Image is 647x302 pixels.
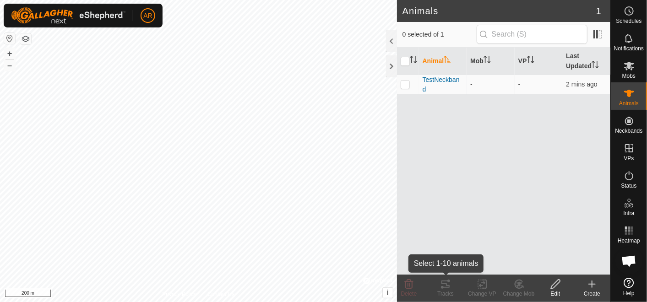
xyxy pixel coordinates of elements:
span: VPs [624,156,634,161]
button: Map Layers [20,33,31,44]
span: Delete [401,291,417,297]
th: Animal [419,48,467,75]
span: i [386,289,388,297]
p-sorticon: Activate to sort [592,62,599,70]
p-sorticon: Activate to sort [444,57,451,65]
span: Schedules [616,18,642,24]
span: AR [143,11,152,21]
div: Change VP [464,290,500,298]
th: Mob [467,48,515,75]
span: TestNeckband [423,75,463,94]
span: Mobs [622,73,636,79]
span: Neckbands [615,128,642,134]
div: - [470,80,511,89]
span: 0 selected of 1 [402,30,477,39]
p-sorticon: Activate to sort [484,57,491,65]
th: VP [515,48,563,75]
button: – [4,60,15,71]
span: 1 [596,4,601,18]
app-display-virtual-paddock-transition: - [518,81,521,88]
span: 18 Sept 2025, 12:04 pm [566,81,597,88]
img: Gallagher Logo [11,7,125,24]
span: Heatmap [618,238,640,243]
input: Search (S) [477,25,587,44]
button: + [4,48,15,59]
th: Last Updated [562,48,610,75]
p-sorticon: Activate to sort [410,57,417,65]
div: Open chat [615,247,643,275]
button: Reset Map [4,33,15,44]
a: Help [611,274,647,300]
a: Privacy Policy [162,290,196,298]
span: Infra [623,210,634,216]
span: Help [623,291,635,296]
button: i [383,288,393,298]
span: Status [621,183,636,189]
p-sorticon: Activate to sort [527,57,534,65]
span: Animals [619,101,639,106]
div: Create [574,290,610,298]
div: Tracks [427,290,464,298]
div: Change Mob [500,290,537,298]
div: Edit [537,290,574,298]
a: Contact Us [207,290,234,298]
span: Notifications [614,46,644,51]
h2: Animals [402,5,596,16]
